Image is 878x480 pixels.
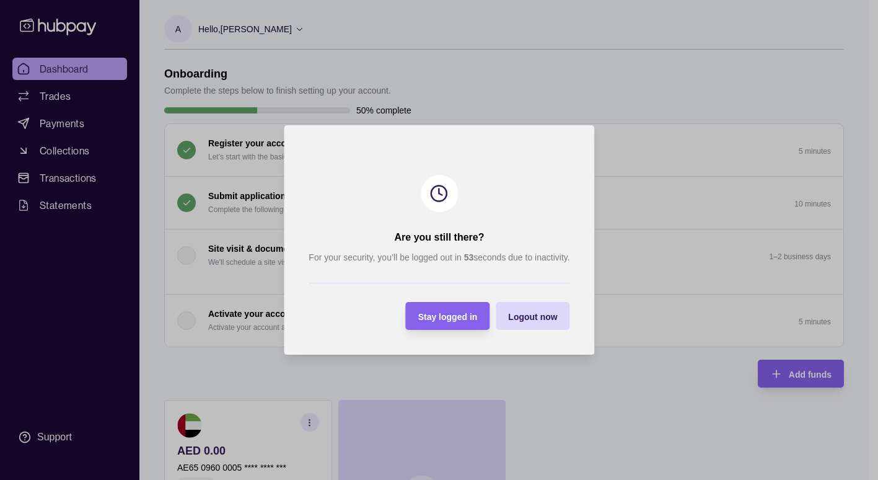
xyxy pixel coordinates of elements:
[418,312,477,322] span: Stay logged in
[394,231,484,244] h2: Are you still there?
[463,252,473,262] strong: 53
[309,251,569,264] p: For your security, you’ll be logged out in seconds due to inactivity.
[405,302,489,330] button: Stay logged in
[508,312,557,322] span: Logout now
[496,302,569,330] button: Logout now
